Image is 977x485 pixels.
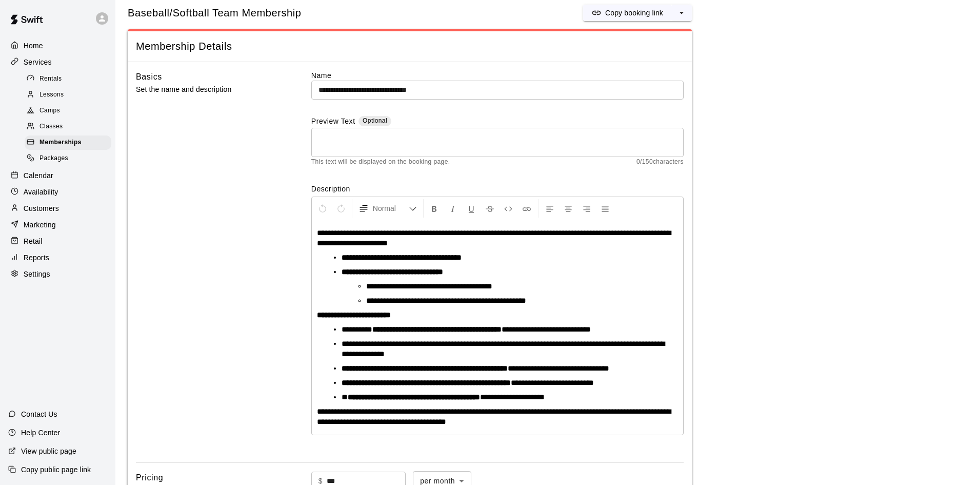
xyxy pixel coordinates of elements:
a: Packages [25,151,115,167]
a: Availability [8,184,107,200]
span: Classes [39,122,63,132]
h6: Pricing [136,471,163,484]
button: Copy booking link [583,5,671,21]
p: Availability [24,187,58,197]
div: Lessons [25,88,111,102]
button: Undo [314,199,331,218]
p: Help Center [21,428,60,438]
button: Redo [332,199,350,218]
span: This text will be displayed on the booking page. [311,157,450,167]
p: Customers [24,203,59,214]
button: Format Bold [426,199,443,218]
a: Camps [25,103,115,119]
span: 0 / 150 characters [636,157,684,167]
label: Description [311,184,684,194]
button: Format Italics [444,199,462,218]
span: Memberships [39,138,82,148]
p: Set the name and description [136,83,278,96]
a: Retail [8,234,107,249]
a: Reports [8,250,107,265]
a: Customers [8,201,107,216]
span: Normal [373,203,409,214]
button: Right Align [578,199,595,218]
button: Left Align [541,199,559,218]
div: Classes [25,120,111,134]
p: View public page [21,446,76,456]
div: Packages [25,151,111,166]
p: Services [24,57,52,67]
button: Format Strikethrough [481,199,499,218]
p: Reports [24,253,49,263]
span: Optional [363,117,387,124]
label: Preview Text [311,116,355,128]
p: Copy booking link [605,8,663,18]
span: Packages [39,153,68,164]
button: Format Underline [463,199,480,218]
a: Calendar [8,168,107,183]
div: Rentals [25,72,111,86]
p: Retail [24,236,43,246]
a: Services [8,54,107,70]
button: select merge strategy [671,5,692,21]
div: Memberships [25,135,111,150]
p: Marketing [24,220,56,230]
span: Lessons [39,90,64,100]
a: Classes [25,119,115,135]
p: Calendar [24,170,53,181]
a: Rentals [25,71,115,87]
span: Rentals [39,74,62,84]
div: split button [583,5,692,21]
a: Settings [8,266,107,282]
span: Baseball/Softball Team Membership [128,6,301,20]
span: Membership Details [136,40,684,53]
button: Justify Align [596,199,614,218]
div: Camps [25,104,111,118]
a: Marketing [8,217,107,232]
label: Name [311,70,684,81]
button: Formatting Options [354,199,421,218]
button: Insert Link [518,199,535,218]
p: Settings [24,269,50,279]
p: Copy public page link [21,464,91,475]
a: Memberships [25,135,115,151]
a: Lessons [25,87,115,103]
h6: Basics [136,70,162,84]
button: Insert Code [500,199,517,218]
button: Center Align [560,199,577,218]
a: Home [8,38,107,53]
p: Contact Us [21,409,57,419]
span: Camps [39,106,60,116]
p: Home [24,41,43,51]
